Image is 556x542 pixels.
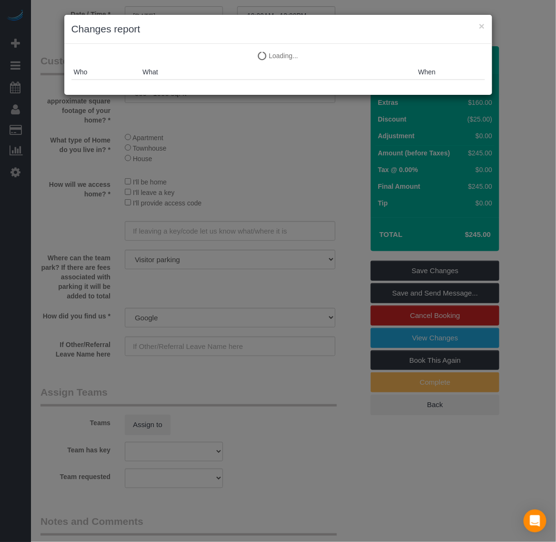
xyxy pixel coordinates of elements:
th: What [140,65,416,80]
th: When [416,65,485,80]
div: Open Intercom Messenger [524,510,546,532]
p: Loading... [71,51,485,61]
h3: Changes report [71,22,485,36]
th: Who [71,65,141,80]
sui-modal: Changes report [64,15,492,95]
button: × [479,21,485,31]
